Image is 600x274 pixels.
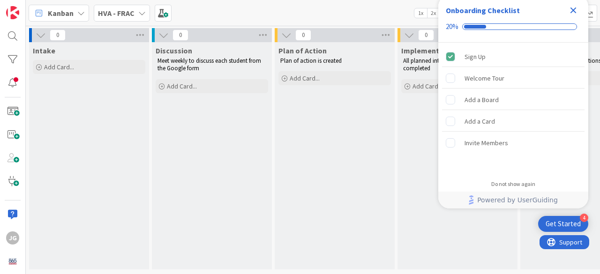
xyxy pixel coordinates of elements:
[295,30,311,41] span: 0
[156,46,192,55] span: Discussion
[280,57,342,65] span: Plan of action is created
[438,43,588,174] div: Checklist items
[401,46,484,55] span: Implement Intervention
[446,5,520,16] div: Onboarding Checklist
[442,111,585,132] div: Add a Card is incomplete.
[566,3,581,18] div: Close Checklist
[546,219,581,229] div: Get Started
[414,8,427,18] span: 1x
[33,46,55,55] span: Intake
[465,137,508,148] div: Invite Members
[446,22,581,31] div: Checklist progress: 20%
[6,231,19,244] div: JG
[412,82,442,90] span: Add Card...
[491,180,535,188] div: Do not show again
[6,255,19,268] img: avatar
[580,214,588,222] div: 4
[98,8,135,18] b: HVA - FRAC
[443,192,584,208] a: Powered by UserGuiding
[442,89,585,110] div: Add a Board is incomplete.
[438,192,588,208] div: Footer
[446,22,458,31] div: 20%
[278,46,327,55] span: Plan of Action
[465,116,495,127] div: Add a Card
[6,6,19,19] img: Visit kanbanzone.com
[465,73,504,84] div: Welcome Tour
[48,7,74,19] span: Kanban
[290,74,320,82] span: Add Card...
[172,30,188,41] span: 0
[465,51,486,62] div: Sign Up
[44,63,74,71] span: Add Card...
[477,194,558,206] span: Powered by UserGuiding
[20,1,43,13] span: Support
[465,94,499,105] div: Add a Board
[538,216,588,232] div: Open Get Started checklist, remaining modules: 4
[418,30,434,41] span: 0
[442,133,585,153] div: Invite Members is incomplete.
[403,57,494,72] span: All planned interventions have been completed
[157,57,262,72] span: Meet weekly to discuss each student from the Google form
[442,68,585,89] div: Welcome Tour is incomplete.
[442,46,585,67] div: Sign Up is complete.
[50,30,66,41] span: 0
[427,8,440,18] span: 2x
[167,82,197,90] span: Add Card...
